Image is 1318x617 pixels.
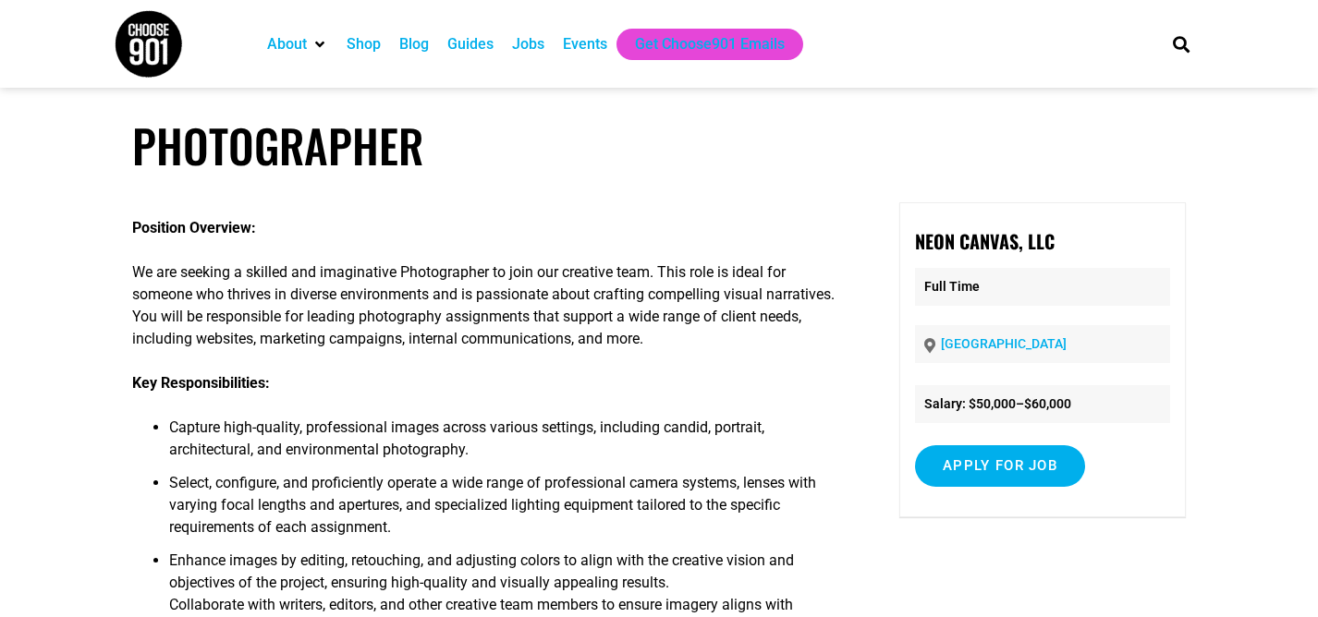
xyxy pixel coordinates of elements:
strong: Neon Canvas, LLC [915,227,1055,255]
a: Shop [347,33,381,55]
p: We are seeking a skilled and imaginative Photographer to join our creative team. This role is ide... [132,261,848,350]
a: Blog [399,33,429,55]
h1: Photographer [132,118,1187,173]
a: Guides [447,33,494,55]
li: Salary: $50,000–$60,000 [915,385,1170,423]
a: Events [563,33,607,55]
strong: Key Responsibilities: [132,374,270,392]
li: Select, configure, and proficiently operate a wide range of professional camera systems, lenses w... [169,472,848,550]
a: Get Choose901 Emails [635,33,785,55]
li: Capture high-quality, professional images across various settings, including candid, portrait, ar... [169,417,848,472]
div: About [258,29,337,60]
a: Jobs [512,33,544,55]
div: Search [1166,29,1197,59]
p: Full Time [915,268,1170,306]
a: [GEOGRAPHIC_DATA] [941,336,1067,351]
a: About [267,33,307,55]
nav: Main nav [258,29,1141,60]
strong: Position Overview: [132,219,256,236]
input: Apply for job [915,445,1085,487]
